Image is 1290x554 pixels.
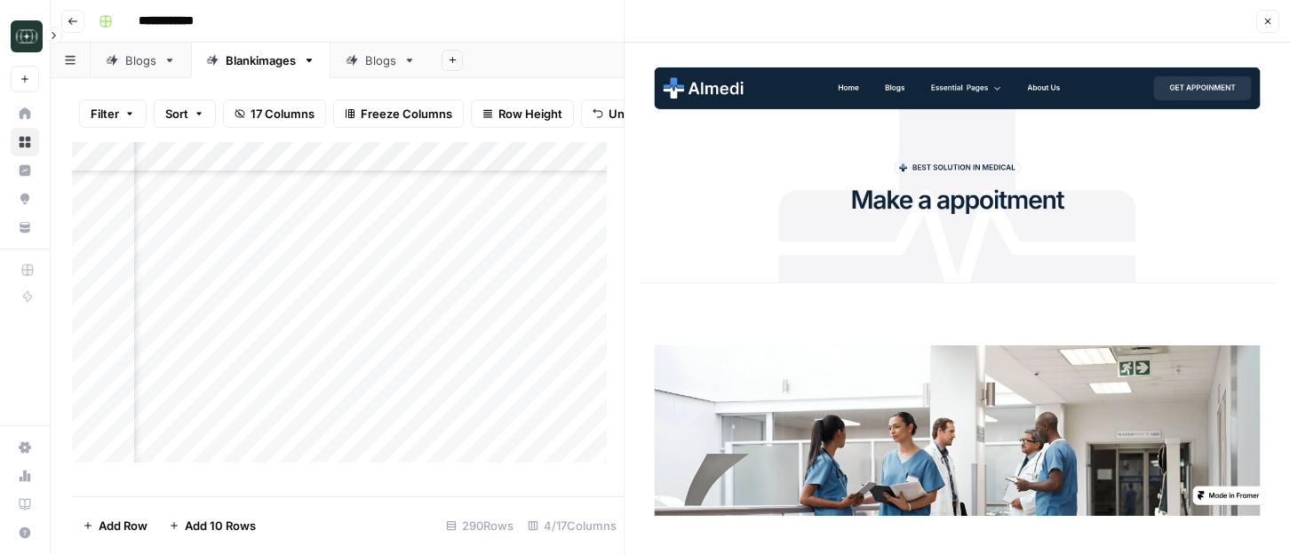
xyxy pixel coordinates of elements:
span: 17 Columns [251,105,315,123]
a: Learning Hub [11,490,39,518]
span: Filter [91,105,119,123]
span: Sort [165,105,188,123]
span: Undo [609,105,639,123]
img: Catalyst Logo [11,20,43,52]
a: Your Data [11,213,39,241]
button: Add 10 Rows [158,511,267,540]
a: Settings [11,433,39,462]
a: Opportunities [11,185,39,213]
a: Usage [11,462,39,490]
div: 290 Rows [439,511,521,540]
a: Home [11,99,39,128]
button: Add Row [72,511,158,540]
a: Blogs [330,43,431,78]
button: Row Height [471,99,574,128]
span: Add 10 Rows [185,517,256,534]
div: Blogs [125,51,156,69]
button: 17 Columns [223,99,326,128]
span: Row Height [498,105,562,123]
button: Filter [79,99,147,128]
button: Workspace: Catalyst [11,14,39,59]
a: Insights [11,156,39,185]
img: Row/Cell [639,57,1276,516]
div: 4/17 Columns [521,511,624,540]
button: Freeze Columns [333,99,464,128]
a: Blankimages [191,43,330,78]
span: Freeze Columns [361,105,452,123]
span: Add Row [99,517,147,534]
div: Blankimages [226,51,296,69]
div: Blogs [365,51,396,69]
button: Help + Support [11,518,39,547]
a: Browse [11,128,39,156]
button: Sort [154,99,216,128]
button: Undo [581,99,650,128]
a: Blogs [91,43,191,78]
